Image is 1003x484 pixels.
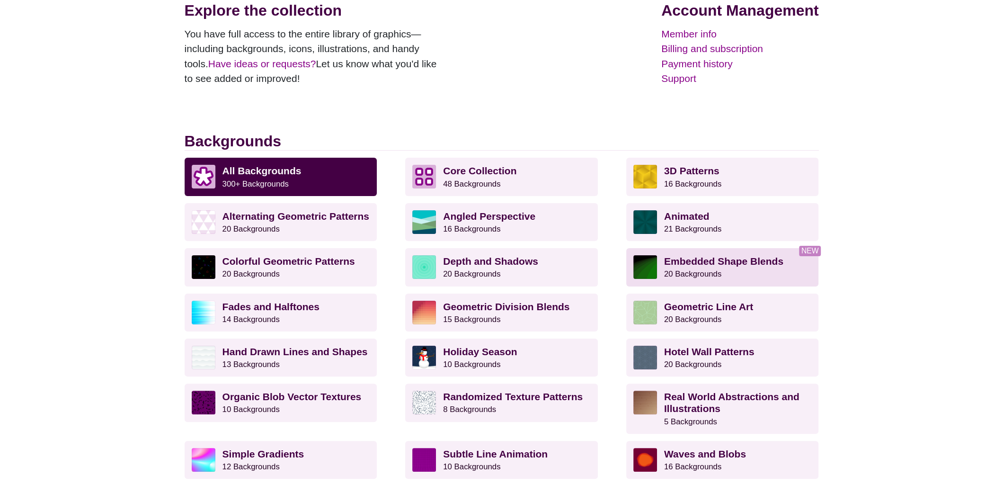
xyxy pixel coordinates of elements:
strong: Fades and Halftones [222,301,320,312]
strong: Organic Blob Vector Textures [222,391,362,402]
a: Fades and Halftones14 Backgrounds [185,294,377,332]
h2: Explore the collection [185,1,445,19]
strong: Depth and Shadows [443,256,538,267]
small: 14 Backgrounds [222,315,280,324]
strong: All Backgrounds [222,165,302,176]
small: 20 Backgrounds [443,269,500,278]
strong: Holiday Season [443,346,517,357]
a: Geometric Line Art20 Backgrounds [626,294,819,332]
a: Subtle Line Animation10 Backgrounds [405,441,598,479]
a: Billing and subscription [661,41,818,56]
strong: Randomized Texture Patterns [443,391,583,402]
img: blue lights stretching horizontally over white [192,301,215,324]
strong: Waves and Blobs [664,448,746,459]
small: 10 Backgrounds [443,462,500,471]
small: 8 Backgrounds [443,405,496,414]
a: 3D Patterns16 Backgrounds [626,158,819,196]
img: red-to-yellow gradient large pixel grid [412,301,436,324]
a: Organic Blob Vector Textures10 Backgrounds [185,384,377,421]
img: green layered rings within rings [412,255,436,279]
small: 20 Backgrounds [664,315,721,324]
a: Holiday Season10 Backgrounds [405,339,598,376]
a: Depth and Shadows20 Backgrounds [405,248,598,286]
small: 15 Backgrounds [443,315,500,324]
small: 21 Backgrounds [664,224,721,233]
small: 5 Backgrounds [664,417,717,426]
strong: Subtle Line Animation [443,448,548,459]
strong: Embedded Shape Blends [664,256,783,267]
a: Alternating Geometric Patterns20 Backgrounds [185,203,377,241]
strong: Hand Drawn Lines and Shapes [222,346,368,357]
strong: 3D Patterns [664,165,719,176]
small: 13 Backgrounds [222,360,280,369]
small: 48 Backgrounds [443,179,500,188]
a: Have ideas or requests? [208,58,316,69]
strong: Alternating Geometric Patterns [222,211,369,222]
strong: Colorful Geometric Patterns [222,256,355,267]
img: vector art snowman with black hat, branch arms, and carrot nose [412,346,436,369]
a: Hotel Wall Patterns20 Backgrounds [626,339,819,376]
small: 20 Backgrounds [222,224,280,233]
a: Animated21 Backgrounds [626,203,819,241]
a: Payment history [661,56,818,72]
a: Randomized Texture Patterns8 Backgrounds [405,384,598,421]
img: green to black rings rippling away from corner [633,255,657,279]
img: light purple and white alternating triangle pattern [192,210,215,234]
small: 16 Backgrounds [664,179,721,188]
img: abstract landscape with sky mountains and water [412,210,436,234]
small: 16 Backgrounds [664,462,721,471]
img: gray texture pattern on white [412,391,436,414]
a: Waves and Blobs16 Backgrounds [626,441,819,479]
strong: Animated [664,211,710,222]
img: Purple vector splotches [192,391,215,414]
img: geometric web of connecting lines [633,301,657,324]
small: 10 Backgrounds [222,405,280,414]
img: a line grid with a slope perspective [412,448,436,472]
a: Simple Gradients12 Backgrounds [185,441,377,479]
small: 20 Backgrounds [664,269,721,278]
img: various uneven centered blobs [633,448,657,472]
a: Core Collection 48 Backgrounds [405,158,598,196]
strong: Geometric Line Art [664,301,753,312]
h2: Account Management [661,1,818,19]
img: a rainbow pattern of outlined geometric shapes [192,255,215,279]
strong: Core Collection [443,165,516,176]
a: Support [661,71,818,86]
img: white subtle wave background [192,346,215,369]
strong: Geometric Division Blends [443,301,569,312]
a: All Backgrounds 300+ Backgrounds [185,158,377,196]
a: Hand Drawn Lines and Shapes13 Backgrounds [185,339,377,376]
p: You have full access to the entire library of graphics—including backgrounds, icons, illustration... [185,27,445,86]
small: 16 Backgrounds [443,224,500,233]
a: Colorful Geometric Patterns20 Backgrounds [185,248,377,286]
h2: Backgrounds [185,132,819,151]
small: 300+ Backgrounds [222,179,289,188]
strong: Real World Abstractions and Illustrations [664,391,799,414]
small: 20 Backgrounds [222,269,280,278]
small: 12 Backgrounds [222,462,280,471]
img: colorful radial mesh gradient rainbow [192,448,215,472]
img: wooden floor pattern [633,391,657,414]
strong: Hotel Wall Patterns [664,346,754,357]
strong: Angled Perspective [443,211,535,222]
a: Real World Abstractions and Illustrations5 Backgrounds [626,384,819,434]
small: 20 Backgrounds [664,360,721,369]
img: intersecting outlined circles formation pattern [633,346,657,369]
strong: Simple Gradients [222,448,304,459]
a: Member info [661,27,818,42]
a: Angled Perspective16 Backgrounds [405,203,598,241]
small: 10 Backgrounds [443,360,500,369]
img: green rave light effect animated background [633,210,657,234]
a: Embedded Shape Blends20 Backgrounds [626,248,819,286]
a: Geometric Division Blends15 Backgrounds [405,294,598,332]
img: fancy golden cube pattern [633,165,657,188]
